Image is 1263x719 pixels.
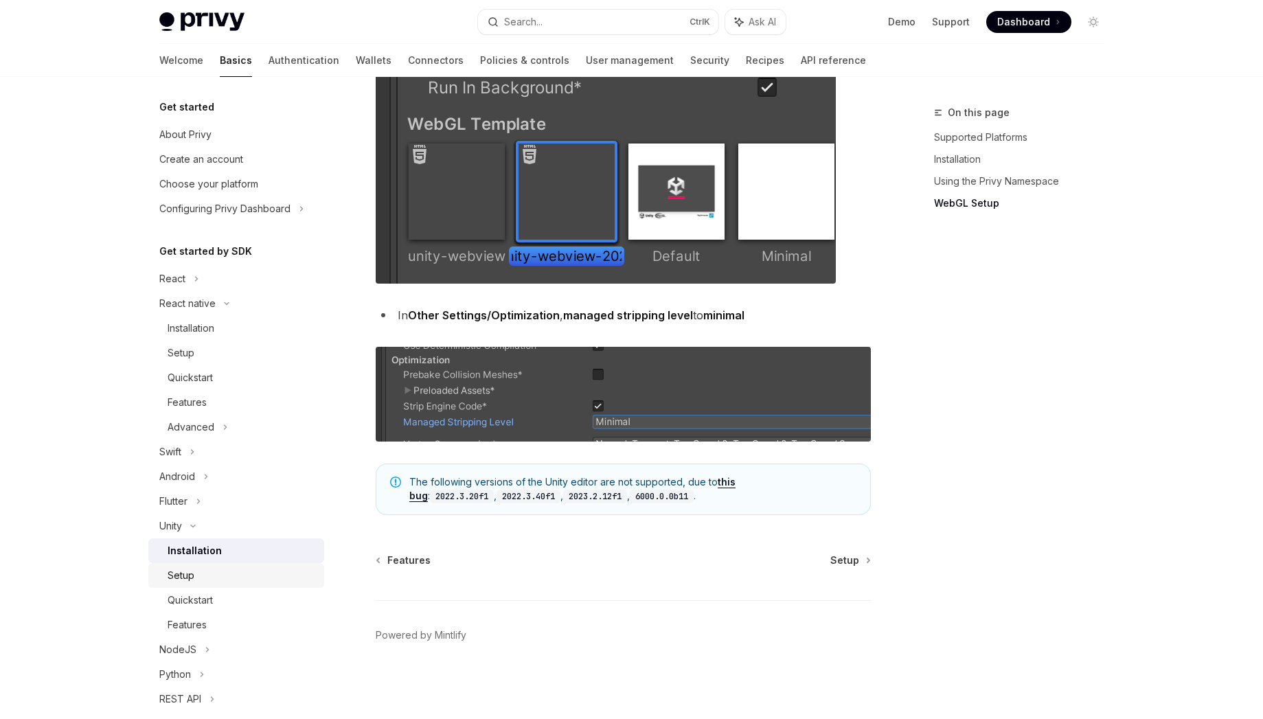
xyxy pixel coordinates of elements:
[168,567,194,584] div: Setup
[563,308,693,322] strong: managed stripping level
[376,306,871,325] li: In , to
[408,44,464,77] a: Connectors
[159,691,201,707] div: REST API
[830,553,859,567] span: Setup
[997,15,1050,29] span: Dashboard
[480,44,569,77] a: Policies & controls
[430,490,494,503] code: 2022.3.20f1
[168,369,213,386] div: Quickstart
[409,476,736,502] a: this bug
[934,170,1115,192] a: Using the Privy Namespace
[159,641,196,658] div: NodeJS
[1082,11,1104,33] button: Toggle dark mode
[159,201,291,217] div: Configuring Privy Dashboard
[934,148,1115,170] a: Installation
[703,308,744,322] strong: minimal
[586,44,674,77] a: User management
[220,44,252,77] a: Basics
[504,14,543,30] div: Search...
[168,419,214,435] div: Advanced
[948,104,1010,121] span: On this page
[148,172,324,196] a: Choose your platform
[408,308,560,322] strong: Other Settings/Optimization
[801,44,866,77] a: API reference
[148,316,324,341] a: Installation
[148,341,324,365] a: Setup
[934,192,1115,214] a: WebGL Setup
[159,151,243,168] div: Create an account
[159,99,214,115] h5: Get started
[497,490,560,503] code: 2022.3.40f1
[159,271,185,287] div: React
[159,468,195,485] div: Android
[159,518,182,534] div: Unity
[390,477,401,488] svg: Note
[630,490,694,503] code: 6000.0.0b11
[148,365,324,390] a: Quickstart
[725,10,786,34] button: Ask AI
[159,444,181,460] div: Swift
[159,176,258,192] div: Choose your platform
[749,15,776,29] span: Ask AI
[159,126,212,143] div: About Privy
[888,15,915,29] a: Demo
[148,122,324,147] a: About Privy
[563,490,627,503] code: 2023.2.12f1
[409,475,856,503] span: The following versions of the Unity editor are not supported, due to : , , , .
[356,44,391,77] a: Wallets
[934,126,1115,148] a: Supported Platforms
[376,347,871,442] img: webview-stripping-settings
[159,12,244,32] img: light logo
[168,345,194,361] div: Setup
[690,44,729,77] a: Security
[269,44,339,77] a: Authentication
[168,617,207,633] div: Features
[377,553,431,567] a: Features
[376,628,466,642] a: Powered by Mintlify
[168,592,213,608] div: Quickstart
[159,493,187,510] div: Flutter
[168,543,222,559] div: Installation
[148,147,324,172] a: Create an account
[148,563,324,588] a: Setup
[148,538,324,563] a: Installation
[387,553,431,567] span: Features
[168,394,207,411] div: Features
[986,11,1071,33] a: Dashboard
[148,390,324,415] a: Features
[159,44,203,77] a: Welcome
[690,16,710,27] span: Ctrl K
[746,44,784,77] a: Recipes
[148,588,324,613] a: Quickstart
[932,15,970,29] a: Support
[148,613,324,637] a: Features
[159,295,216,312] div: React native
[830,553,869,567] a: Setup
[159,666,191,683] div: Python
[168,320,214,336] div: Installation
[159,243,252,260] h5: Get started by SDK
[478,10,718,34] button: Search...CtrlK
